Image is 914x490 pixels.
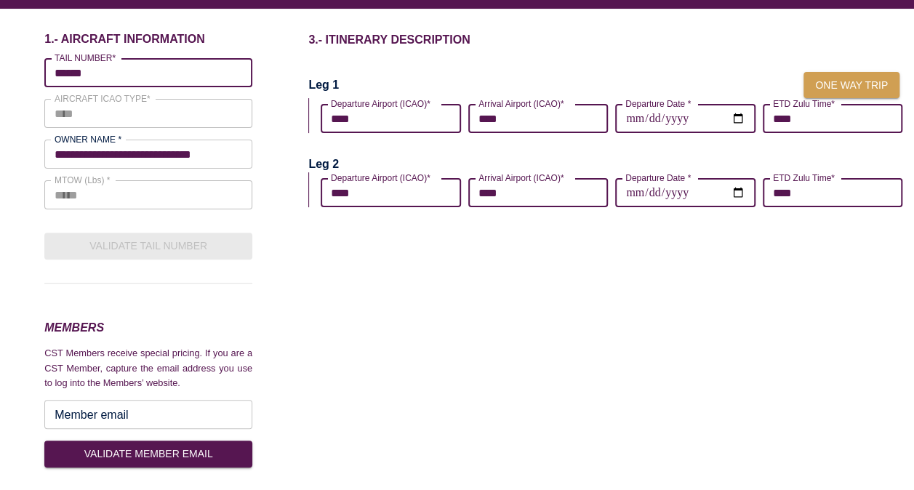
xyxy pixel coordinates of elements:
label: ETD Zulu Time* [773,97,835,110]
h3: MEMBERS [44,318,252,337]
h6: 1.- AIRCRAFT INFORMATION [44,32,252,47]
h2: Leg 1 [308,77,339,93]
label: Departure Date * [625,97,691,110]
label: OWNER NAME * [55,133,121,145]
label: AIRCRAFT ICAO TYPE* [55,92,151,105]
button: VALIDATE MEMBER EMAIL [44,441,252,467]
h2: Leg 2 [308,156,339,172]
label: MTOW (Lbs) * [55,174,110,186]
button: One way trip [803,72,899,99]
label: TAIL NUMBER* [55,52,116,64]
p: CST Members receive special pricing. If you are a CST Member, capture the email address you use t... [44,346,252,390]
label: Departure Date * [625,172,691,184]
label: Departure Airport (ICAO)* [331,97,430,110]
label: ETD Zulu Time* [773,172,835,184]
label: Arrival Airport (ICAO)* [478,172,564,184]
label: Arrival Airport (ICAO)* [478,97,564,110]
label: Departure Airport (ICAO)* [331,172,430,184]
h1: 3.- ITINERARY DESCRIPTION [308,32,914,48]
